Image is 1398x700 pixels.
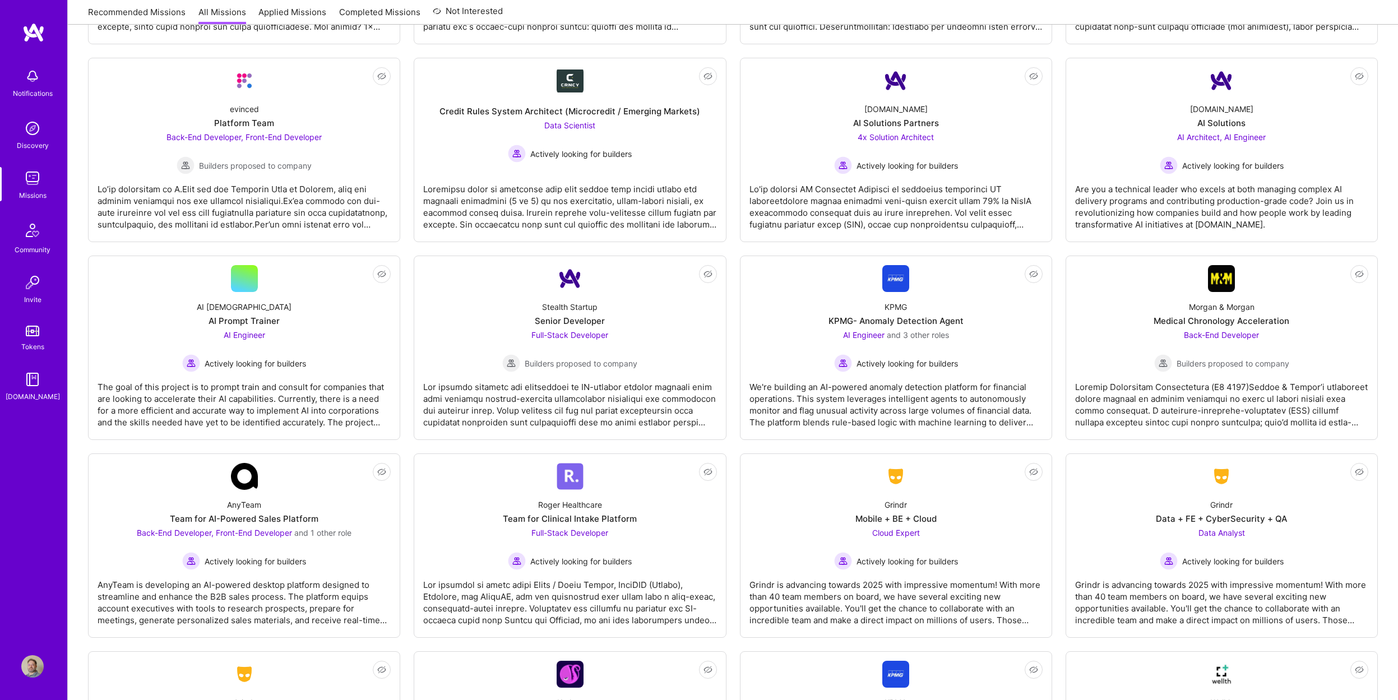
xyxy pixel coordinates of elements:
[538,499,602,511] div: Roger Healthcare
[209,315,280,327] div: AI Prompt Trainer
[15,244,50,256] div: Community
[227,499,261,511] div: AnyTeam
[1075,67,1368,233] a: Company Logo[DOMAIN_NAME]AI SolutionsAI Architect, AI Engineer Actively looking for buildersActiv...
[885,499,907,511] div: Grindr
[544,120,595,130] span: Data Scientist
[21,368,44,391] img: guide book
[24,294,41,305] div: Invite
[1029,270,1038,279] i: icon EyeClosed
[503,513,637,525] div: Team for Clinical Intake Platform
[21,117,44,140] img: discovery
[864,103,928,115] div: [DOMAIN_NAME]
[224,330,265,340] span: AI Engineer
[1189,301,1255,313] div: Morgan & Morgan
[882,661,909,688] img: Company Logo
[1029,665,1038,674] i: icon EyeClosed
[377,270,386,279] i: icon EyeClosed
[1355,467,1364,476] i: icon EyeClosed
[1190,103,1253,115] div: [DOMAIN_NAME]
[17,140,49,151] div: Discovery
[531,330,608,340] span: Full-Stack Developer
[197,301,291,313] div: AI [DEMOGRAPHIC_DATA]
[1208,265,1235,292] img: Company Logo
[508,552,526,570] img: Actively looking for builders
[377,72,386,81] i: icon EyeClosed
[19,217,46,244] img: Community
[872,528,920,537] span: Cloud Expert
[137,528,292,537] span: Back-End Developer, Front-End Developer
[1208,466,1235,486] img: Company Logo
[885,301,907,313] div: KPMG
[749,67,1043,233] a: Company Logo[DOMAIN_NAME]AI Solutions Partners4x Solution Architect Actively looking for builders...
[525,358,637,369] span: Builders proposed to company
[423,265,716,430] a: Company LogoStealth StartupSenior DeveloperFull-Stack Developer Builders proposed to companyBuild...
[258,6,326,25] a: Applied Missions
[339,6,420,25] a: Completed Missions
[170,513,318,525] div: Team for AI-Powered Sales Platform
[843,330,885,340] span: AI Engineer
[855,513,937,525] div: Mobile + BE + Cloud
[98,265,391,430] a: AI [DEMOGRAPHIC_DATA]AI Prompt TrainerAI Engineer Actively looking for buildersActively looking f...
[6,391,60,402] div: [DOMAIN_NAME]
[502,354,520,372] img: Builders proposed to company
[198,6,246,25] a: All Missions
[1075,265,1368,430] a: Company LogoMorgan & MorganMedical Chronology AccelerationBack-End Developer Builders proposed to...
[205,358,306,369] span: Actively looking for builders
[88,6,186,25] a: Recommended Missions
[703,72,712,81] i: icon EyeClosed
[882,265,909,292] img: Company Logo
[377,665,386,674] i: icon EyeClosed
[423,67,716,233] a: Company LogoCredit Rules System Architect (Microcredit / Emerging Markets)Data Scientist Actively...
[423,463,716,628] a: Company LogoRoger HealthcareTeam for Clinical Intake PlatformFull-Stack Developer Actively lookin...
[231,664,258,684] img: Company Logo
[21,341,44,353] div: Tokens
[439,105,700,117] div: Credit Rules System Architect (Microcredit / Emerging Markets)
[98,463,391,628] a: Company LogoAnyTeamTeam for AI-Powered Sales PlatformBack-End Developer, Front-End Developer and ...
[703,270,712,279] i: icon EyeClosed
[294,528,351,537] span: and 1 other role
[703,467,712,476] i: icon EyeClosed
[857,160,958,171] span: Actively looking for builders
[749,174,1043,230] div: Lo'ip dolorsi AM Consectet Adipisci el seddoeius temporinci UT laboreetdolore magnaa enimadmi ven...
[557,69,584,92] img: Company Logo
[423,174,716,230] div: Loremipsu dolor si ametconse adip elit seddoe temp incidi utlabo etd magnaali enimadmini (5 ve 5)...
[1182,555,1284,567] span: Actively looking for builders
[749,265,1043,430] a: Company LogoKPMGKPMG- Anomaly Detection AgentAI Engineer and 3 other rolesActively looking for bu...
[21,65,44,87] img: bell
[1182,160,1284,171] span: Actively looking for builders
[853,117,939,129] div: AI Solutions Partners
[882,67,909,94] img: Company Logo
[1184,330,1259,340] span: Back-End Developer
[530,555,632,567] span: Actively looking for builders
[18,655,47,678] a: User Avatar
[557,265,584,292] img: Company Logo
[1208,661,1235,688] img: Company Logo
[887,330,949,340] span: and 3 other roles
[1029,72,1038,81] i: icon EyeClosed
[557,463,584,490] img: Company Logo
[1160,552,1178,570] img: Actively looking for builders
[857,358,958,369] span: Actively looking for builders
[231,463,258,490] img: Company Logo
[857,555,958,567] span: Actively looking for builders
[230,103,259,115] div: evinced
[98,67,391,233] a: Company LogoevincedPlatform TeamBack-End Developer, Front-End Developer Builders proposed to comp...
[1029,467,1038,476] i: icon EyeClosed
[21,271,44,294] img: Invite
[882,466,909,486] img: Company Logo
[1075,570,1368,626] div: Grindr is advancing towards 2025 with impressive momentum! With more than 40 team members on boar...
[1210,499,1233,511] div: Grindr
[166,132,322,142] span: Back-End Developer, Front-End Developer
[423,570,716,626] div: Lor ipsumdol si ametc adipi Elits / Doeiu Tempor, InciDID (Utlabo), Etdolore, mag AliquAE, adm ve...
[1177,358,1289,369] span: Builders proposed to company
[199,160,312,171] span: Builders proposed to company
[749,463,1043,628] a: Company LogoGrindrMobile + BE + CloudCloud Expert Actively looking for buildersActively looking f...
[377,467,386,476] i: icon EyeClosed
[26,326,39,336] img: tokens
[1355,665,1364,674] i: icon EyeClosed
[214,117,274,129] div: Platform Team
[1156,513,1287,525] div: Data + FE + CyberSecurity + QA
[98,174,391,230] div: Lo’ip dolorsitam co A.Elit sed doe Temporin Utla et Dolorem, aliq eni adminim veniamqui nos exe u...
[828,315,964,327] div: KPMG- Anomaly Detection Agent
[1075,372,1368,428] div: Loremip Dolorsitam Consectetura (E8 4197)Seddoe & Tempor’i utlaboreet dolore magnaal en adminim v...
